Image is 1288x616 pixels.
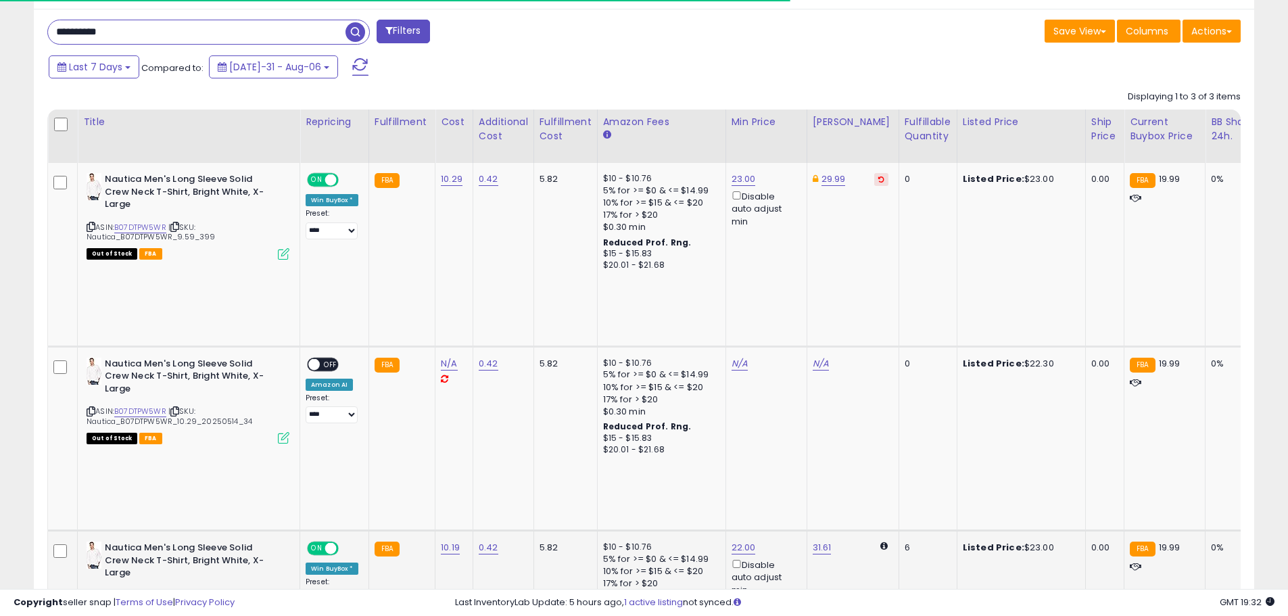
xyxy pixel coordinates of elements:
div: 0.00 [1091,358,1114,370]
b: Nautica Men's Long Sleeve Solid Crew Neck T-Shirt, Bright White, X-Large [105,542,269,583]
img: 31g-Wi3U0fL._SL40_.jpg [87,173,101,200]
div: Cost [441,115,467,129]
a: B07DTPW5WR [114,406,166,417]
a: 1 active listing [624,596,683,609]
div: ASIN: [87,173,289,258]
div: $23.00 [963,173,1075,185]
div: ASIN: [87,358,289,443]
div: $10 - $10.76 [603,358,715,369]
span: [DATE]-31 - Aug-06 [229,60,321,74]
span: 19.99 [1159,357,1180,370]
div: 0% [1211,358,1256,370]
a: 0.42 [479,541,498,554]
span: FBA [139,433,162,444]
a: 0.42 [479,357,498,371]
b: Reduced Prof. Rng. [603,237,692,248]
a: N/A [813,357,829,371]
span: OFF [337,174,358,186]
div: Fulfillment Cost [540,115,592,143]
div: Win BuyBox * [306,563,358,575]
button: Last 7 Days [49,55,139,78]
div: 6 [905,542,947,554]
a: Privacy Policy [175,596,235,609]
div: $0.30 min [603,221,715,233]
button: Save View [1045,20,1115,43]
div: Min Price [732,115,801,129]
div: Last InventoryLab Update: 5 hours ago, not synced. [455,596,1274,609]
button: Columns [1117,20,1180,43]
div: 5% for >= $0 & <= $14.99 [603,185,715,197]
a: 22.00 [732,541,756,554]
div: Ship Price [1091,115,1118,143]
div: Repricing [306,115,363,129]
a: 10.19 [441,541,460,554]
strong: Copyright [14,596,63,609]
div: $15 - $15.83 [603,248,715,260]
div: 5.82 [540,358,587,370]
div: Amazon AI [306,379,353,391]
span: 19.99 [1159,172,1180,185]
div: Disable auto adjust min [732,557,796,596]
div: 10% for >= $15 & <= $20 [603,381,715,394]
span: OFF [337,543,358,554]
a: Terms of Use [116,596,173,609]
span: Last 7 Days [69,60,122,74]
div: Preset: [306,209,358,239]
div: 0.00 [1091,173,1114,185]
small: FBA [375,542,400,556]
div: Preset: [306,394,358,424]
div: Displaying 1 to 3 of 3 items [1128,91,1241,103]
div: 17% for > $20 [603,209,715,221]
span: Compared to: [141,62,204,74]
span: All listings that are currently out of stock and unavailable for purchase on Amazon [87,433,137,444]
div: $23.00 [963,542,1075,554]
div: 0 [905,358,947,370]
div: 10% for >= $15 & <= $20 [603,197,715,209]
b: Reduced Prof. Rng. [603,421,692,432]
div: Fulfillment [375,115,429,129]
div: 5% for >= $0 & <= $14.99 [603,369,715,381]
span: ON [308,174,325,186]
div: $10 - $10.76 [603,542,715,553]
b: Listed Price: [963,172,1024,185]
div: 0.00 [1091,542,1114,554]
div: 5% for >= $0 & <= $14.99 [603,553,715,565]
div: Additional Cost [479,115,528,143]
button: [DATE]-31 - Aug-06 [209,55,338,78]
span: | SKU: Nautica_B07DTPW5WR_10.29_20250514_34 [87,406,252,426]
a: N/A [732,357,748,371]
div: 17% for > $20 [603,394,715,406]
div: $20.01 - $21.68 [603,260,715,271]
img: 31g-Wi3U0fL._SL40_.jpg [87,542,101,569]
div: Current Buybox Price [1130,115,1199,143]
span: ON [308,543,325,554]
span: | SKU: Nautica_B07DTPW5WR_9.59_399 [87,222,216,242]
div: $20.01 - $21.68 [603,444,715,456]
b: Listed Price: [963,541,1024,554]
div: seller snap | | [14,596,235,609]
div: 0 [905,173,947,185]
div: Fulfillable Quantity [905,115,951,143]
small: FBA [375,358,400,373]
span: Columns [1126,24,1168,38]
b: Nautica Men's Long Sleeve Solid Crew Neck T-Shirt, Bright White, X-Large [105,358,269,399]
small: FBA [375,173,400,188]
span: 2025-08-14 19:32 GMT [1220,596,1274,609]
small: FBA [1130,173,1155,188]
div: 5.82 [540,542,587,554]
a: 23.00 [732,172,756,186]
div: Listed Price [963,115,1080,129]
span: 19.99 [1159,541,1180,554]
span: All listings that are currently out of stock and unavailable for purchase on Amazon [87,248,137,260]
div: BB Share 24h. [1211,115,1260,143]
div: 10% for >= $15 & <= $20 [603,565,715,577]
div: [PERSON_NAME] [813,115,893,129]
div: 5.82 [540,173,587,185]
button: Actions [1183,20,1241,43]
div: 0% [1211,173,1256,185]
b: Nautica Men's Long Sleeve Solid Crew Neck T-Shirt, Bright White, X-Large [105,173,269,214]
div: $0.30 min [603,406,715,418]
a: 29.99 [821,172,846,186]
div: $15 - $15.83 [603,433,715,444]
div: Title [83,115,294,129]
